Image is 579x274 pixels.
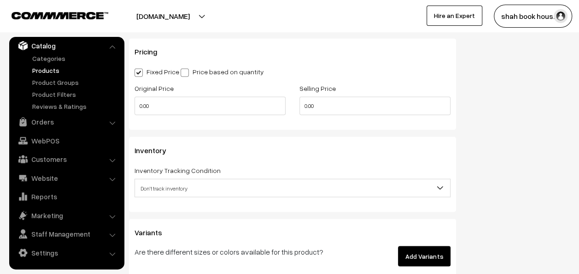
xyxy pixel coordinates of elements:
[135,83,174,93] label: Original Price
[30,54,121,63] a: Categories
[135,47,168,56] span: Pricing
[135,66,179,76] label: Fixed Price
[12,37,121,54] a: Catalog
[30,66,121,75] a: Products
[135,165,221,175] label: Inventory Tracking Condition
[12,244,121,261] a: Settings
[494,5,572,28] button: shah book hous…
[181,66,264,76] label: Price based on quantity
[398,246,450,266] button: Add Variants
[135,96,286,115] input: Original Price
[12,151,121,167] a: Customers
[12,12,108,19] img: COMMMERCE
[12,207,121,224] a: Marketing
[104,5,222,28] button: [DOMAIN_NAME]
[135,227,173,237] span: Variants
[30,77,121,87] a: Product Groups
[135,145,177,155] span: Inventory
[30,101,121,111] a: Reviews & Ratings
[12,188,121,205] a: Reports
[427,6,482,26] a: Hire an Expert
[299,83,336,93] label: Selling Price
[554,9,567,23] img: user
[12,9,92,20] a: COMMMERCE
[30,89,121,99] a: Product Filters
[135,179,450,197] span: Don't track inventory
[135,180,450,196] span: Don't track inventory
[135,246,341,257] p: Are there different sizes or colors available for this product?
[12,132,121,149] a: WebPOS
[12,170,121,186] a: Website
[12,226,121,242] a: Staff Management
[299,96,450,115] input: Selling Price
[12,113,121,130] a: Orders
